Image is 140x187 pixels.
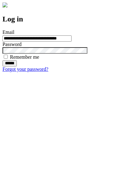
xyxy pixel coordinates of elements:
[2,15,138,23] h2: Log in
[2,66,48,72] a: Forgot your password?
[2,42,21,47] label: Password
[2,2,7,7] img: logo-4e3dc11c47720685a147b03b5a06dd966a58ff35d612b21f08c02c0306f2b779.png
[2,30,14,35] label: Email
[10,54,39,60] label: Remember me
